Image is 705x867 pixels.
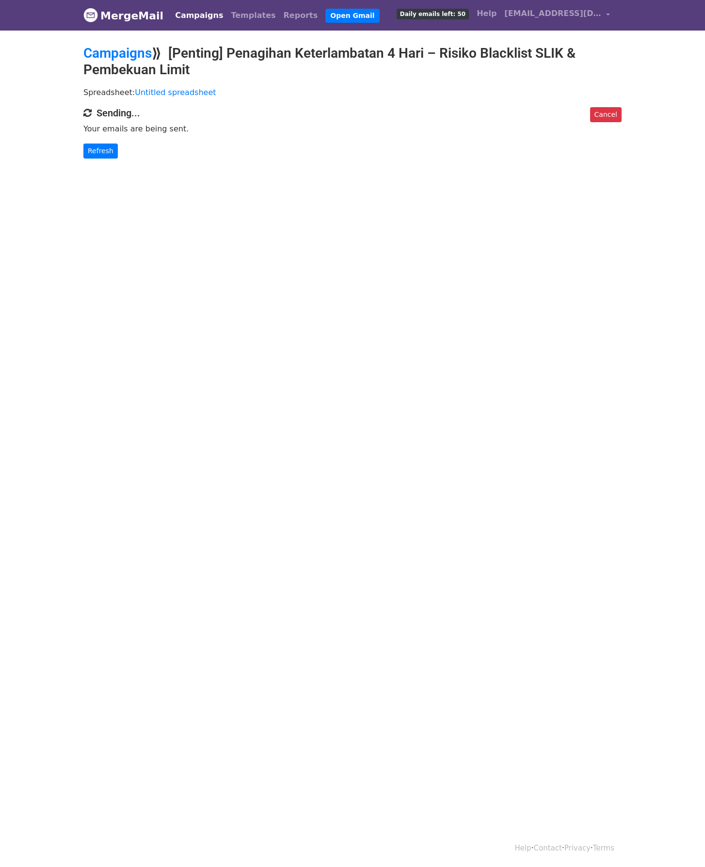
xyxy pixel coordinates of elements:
[504,8,601,19] span: [EMAIL_ADDRESS][DOMAIN_NAME]
[135,88,216,97] a: Untitled spreadsheet
[83,144,118,159] a: Refresh
[83,8,98,22] img: MergeMail logo
[473,4,500,23] a: Help
[171,6,227,25] a: Campaigns
[280,6,322,25] a: Reports
[83,5,163,26] a: MergeMail
[83,45,622,78] h2: ⟫ [Penting] Penagihan Keterlambatan 4 Hari – Risiko Blacklist SLIK & Pembekuan Limit
[83,87,622,97] p: Spreadsheet:
[83,124,622,134] p: Your emails are being sent.
[590,107,622,122] a: Cancel
[325,9,379,23] a: Open Gmail
[593,844,614,852] a: Terms
[83,107,622,119] h4: Sending...
[515,844,531,852] a: Help
[500,4,614,27] a: [EMAIL_ADDRESS][DOMAIN_NAME]
[564,844,591,852] a: Privacy
[227,6,279,25] a: Templates
[393,4,473,23] a: Daily emails left: 50
[83,45,152,61] a: Campaigns
[397,9,469,19] span: Daily emails left: 50
[534,844,562,852] a: Contact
